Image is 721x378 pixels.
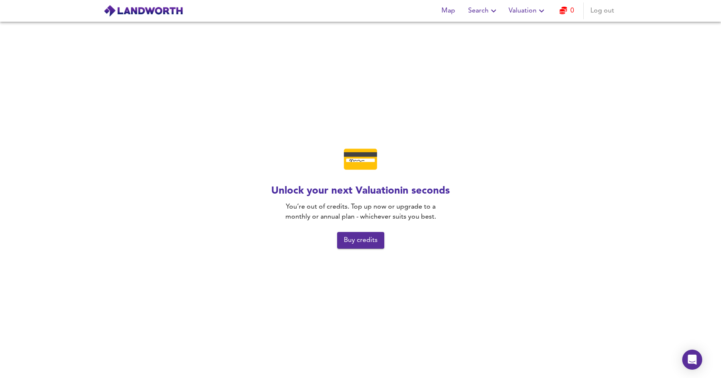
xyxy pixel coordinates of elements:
[505,3,550,19] button: Valuation
[560,5,574,17] a: 0
[553,3,580,19] button: 0
[103,5,183,17] img: logo
[342,144,379,179] h1: 💳
[435,3,461,19] button: Map
[590,5,614,17] span: Log out
[468,5,499,17] span: Search
[273,202,448,222] p: You’re out of credits. Top up now or upgrade to a monthly or annual plan - whichever suits you best.
[509,5,547,17] span: Valuation
[438,5,458,17] span: Map
[465,3,502,19] button: Search
[271,184,450,198] h5: Unlock your next Valuation in seconds
[344,234,378,246] span: Buy credits
[337,232,384,249] button: Buy credits
[682,350,702,370] div: Open Intercom Messenger
[587,3,618,19] button: Log out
